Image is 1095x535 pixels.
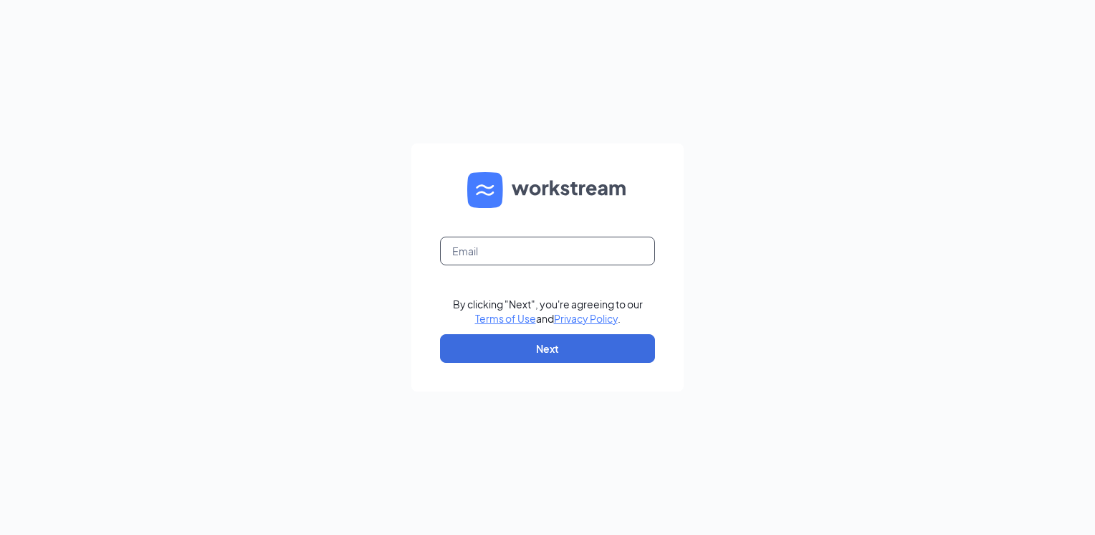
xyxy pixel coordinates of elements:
input: Email [440,237,655,265]
img: WS logo and Workstream text [467,172,628,208]
a: Terms of Use [475,312,536,325]
a: Privacy Policy [554,312,618,325]
button: Next [440,334,655,363]
div: By clicking "Next", you're agreeing to our and . [453,297,643,326]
